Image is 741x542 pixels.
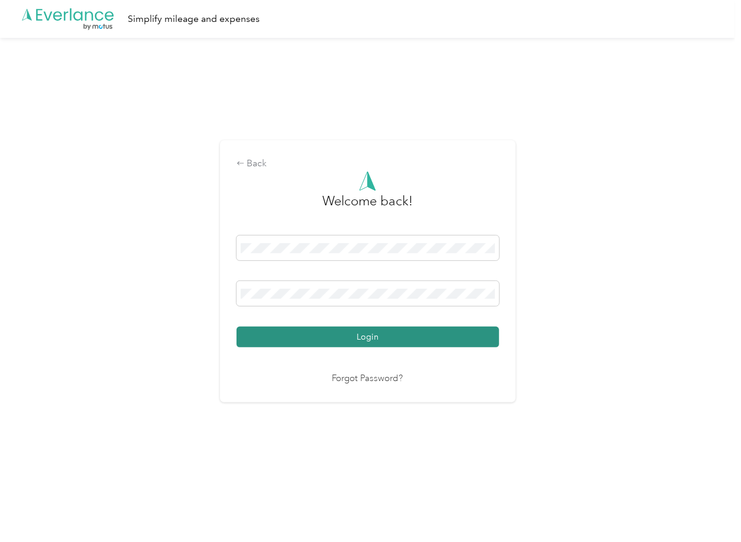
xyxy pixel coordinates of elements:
a: Forgot Password? [332,372,403,386]
div: Back [237,157,499,171]
h3: greeting [322,191,413,223]
button: Login [237,327,499,347]
div: Simplify mileage and expenses [128,12,260,27]
iframe: Everlance-gr Chat Button Frame [675,476,741,542]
